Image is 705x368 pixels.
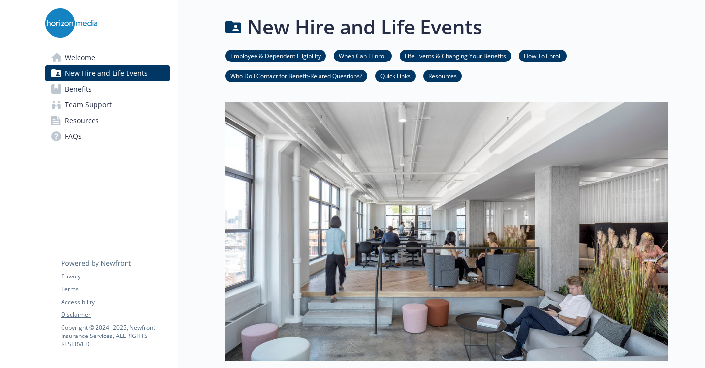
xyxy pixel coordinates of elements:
span: Resources [65,113,99,128]
span: Welcome [65,50,95,65]
a: Accessibility [61,298,169,307]
a: New Hire and Life Events [45,65,170,81]
span: FAQs [65,128,82,144]
a: Resources [45,113,170,128]
a: Resources [423,71,462,80]
a: Welcome [45,50,170,65]
a: How To Enroll [519,51,567,60]
a: Employee & Dependent Eligibility [225,51,326,60]
a: Disclaimer [61,310,169,319]
span: Team Support [65,97,112,113]
span: Benefits [65,81,92,97]
a: Life Events & Changing Your Benefits [400,51,511,60]
a: Terms [61,285,169,294]
a: FAQs [45,128,170,144]
h1: New Hire and Life Events [247,12,482,42]
a: Team Support [45,97,170,113]
a: Privacy [61,272,169,281]
img: new hire page banner [225,102,668,361]
a: Who Do I Contact for Benefit-Related Questions? [225,71,367,80]
a: Quick Links [375,71,416,80]
span: New Hire and Life Events [65,65,148,81]
p: Copyright © 2024 - 2025 , Newfront Insurance Services, ALL RIGHTS RESERVED [61,323,169,348]
a: Benefits [45,81,170,97]
a: When Can I Enroll [334,51,392,60]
